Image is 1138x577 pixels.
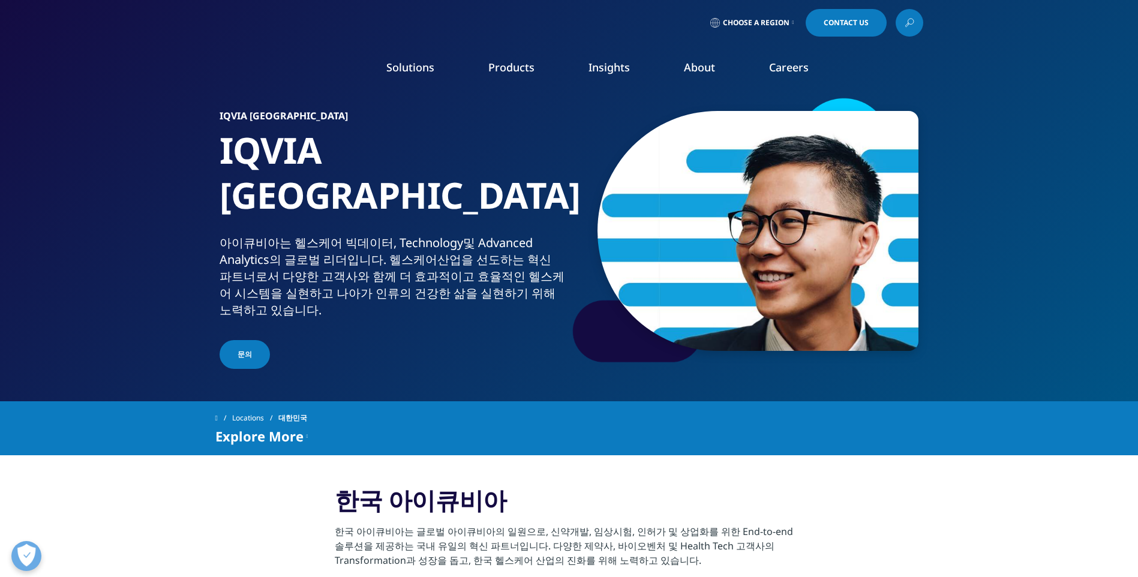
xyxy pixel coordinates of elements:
a: 문의 [220,340,270,369]
nav: Primary [316,42,923,98]
span: Contact Us [824,19,869,26]
span: Choose a Region [723,18,789,28]
a: Contact Us [806,9,887,37]
button: Open Preferences [11,541,41,571]
span: Explore More [215,429,304,443]
a: Insights [588,60,630,74]
span: 문의 [238,349,252,360]
h3: 한국 아이큐비아 [335,485,803,524]
a: Solutions [386,60,434,74]
a: Careers [769,60,809,74]
h6: IQVIA [GEOGRAPHIC_DATA] [220,111,565,128]
div: 아이큐비아는 헬스케어 빅데이터, Technology및 Advanced Analytics의 글로벌 리더입니다. 헬스케어산업을 선도하는 혁신 파트너로서 다양한 고객사와 함께 더 ... [220,235,565,318]
a: About [684,60,715,74]
a: Locations [232,407,278,429]
p: 한국 아이큐비아는 글로벌 아이큐비아의 일원으로, 신약개발, 임상시험, 인허가 및 상업화를 위한 End-to-end 솔루션을 제공하는 국내 유일의 혁신 파트너입니다. 다양한 제... [335,524,803,575]
span: 대한민국 [278,407,307,429]
h1: IQVIA [GEOGRAPHIC_DATA] [220,128,565,235]
a: Products [488,60,535,74]
img: 25_rbuportraitoption.jpg [597,111,918,351]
